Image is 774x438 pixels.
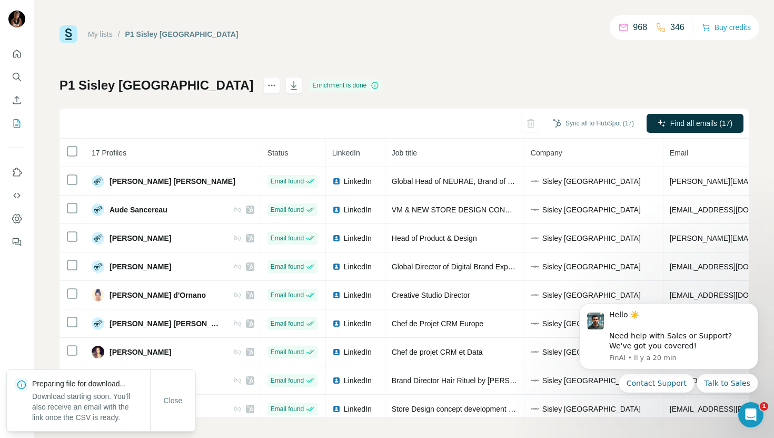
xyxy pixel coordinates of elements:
[392,262,532,271] span: Global Director of Digital Brand Experience
[332,234,341,242] img: LinkedIn logo
[125,29,239,40] div: P1 Sisley [GEOGRAPHIC_DATA]
[344,176,372,187] span: LinkedIn
[542,375,641,386] span: Sisley [GEOGRAPHIC_DATA]
[8,91,25,110] button: Enrich CSV
[344,205,372,215] span: LinkedIn
[271,404,304,414] span: Email found
[92,203,104,216] img: Avatar
[8,163,25,182] button: Use Surfe on LinkedIn
[267,149,289,157] span: Status
[156,391,190,410] button: Close
[542,261,641,272] span: Sisley [GEOGRAPHIC_DATA]
[392,149,417,157] span: Job title
[271,376,304,385] span: Email found
[531,291,539,299] img: company-logo
[670,149,688,157] span: Email
[263,77,280,94] button: actions
[8,114,25,133] button: My lists
[647,114,743,133] button: Find all emails (17)
[392,206,565,214] span: VM & NEW STORE DESIGN CONCEPT DIRECTOR
[738,402,763,427] iframe: Intercom live chat
[392,376,548,385] span: Brand Director Hair Rituel by [PERSON_NAME]
[332,291,341,299] img: LinkedIn logo
[92,289,104,301] img: Avatar
[271,319,304,328] span: Email found
[531,405,539,413] img: company-logo
[542,290,641,300] span: Sisley [GEOGRAPHIC_DATA]
[92,149,126,157] span: 17 Profiles
[332,206,341,214] img: LinkedIn logo
[271,233,304,243] span: Email found
[531,262,539,271] img: company-logo
[110,176,235,187] span: [PERSON_NAME] [PERSON_NAME]
[271,290,304,300] span: Email found
[531,177,539,186] img: company-logo
[8,44,25,63] button: Quick start
[531,348,539,356] img: company-logo
[392,291,470,299] span: Creative Studio Director
[392,234,477,242] span: Head of Product & Design
[8,11,25,27] img: Avatar
[92,346,104,358] img: Avatar
[110,233,171,244] span: [PERSON_NAME]
[344,375,372,386] span: LinkedIn
[531,206,539,214] img: company-logo
[563,294,774,399] iframe: Intercom notifications message
[531,376,539,385] img: company-logo
[164,395,183,406] span: Close
[344,404,372,414] span: LinkedIn
[32,391,150,423] p: Download starting soon. You'll also receive an email with the link once the CSV is ready.
[344,290,372,300] span: LinkedIn
[531,149,562,157] span: Company
[392,405,562,413] span: Store Design concept development project manager
[110,261,171,272] span: [PERSON_NAME]
[271,205,304,215] span: Email found
[59,25,77,43] img: Surfe Logo
[332,405,341,413] img: LinkedIn logo
[8,186,25,205] button: Use Surfe API
[760,402,768,411] span: 1
[88,30,113,38] a: My lists
[344,318,372,329] span: LinkedIn
[8,67,25,86] button: Search
[344,347,372,357] span: LinkedIn
[542,318,641,329] span: Sisley [GEOGRAPHIC_DATA]
[92,260,104,273] img: Avatar
[59,77,254,94] h1: P1 Sisley [GEOGRAPHIC_DATA]
[32,378,150,389] p: Preparing file for download...
[271,347,304,357] span: Email found
[8,232,25,251] button: Feedback
[271,262,304,271] span: Email found
[332,177,341,186] img: LinkedIn logo
[332,149,360,157] span: LinkedIn
[110,347,171,357] span: [PERSON_NAME]
[545,115,641,131] button: Sync all to HubSpot (17)
[392,319,483,328] span: Chef de Projet CRM Europe
[92,317,104,330] img: Avatar
[110,290,206,300] span: [PERSON_NAME] d'Ornano
[670,118,732,129] span: Find all emails (17)
[670,21,684,34] p: 346
[332,319,341,328] img: LinkedIn logo
[542,176,641,187] span: Sisley [GEOGRAPHIC_DATA]
[110,205,167,215] span: Aude Sancereau
[332,262,341,271] img: LinkedIn logo
[392,348,483,356] span: Chef de projet CRM et Data
[531,319,539,328] img: company-logo
[542,233,641,244] span: Sisley [GEOGRAPHIC_DATA]
[542,347,641,357] span: Sisley [GEOGRAPHIC_DATA]
[542,404,641,414] span: Sisley [GEOGRAPHIC_DATA]
[332,376,341,385] img: LinkedIn logo
[633,21,647,34] p: 968
[531,234,539,242] img: company-logo
[344,261,372,272] span: LinkedIn
[344,233,372,244] span: LinkedIn
[92,175,104,188] img: Avatar
[271,177,304,186] span: Email found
